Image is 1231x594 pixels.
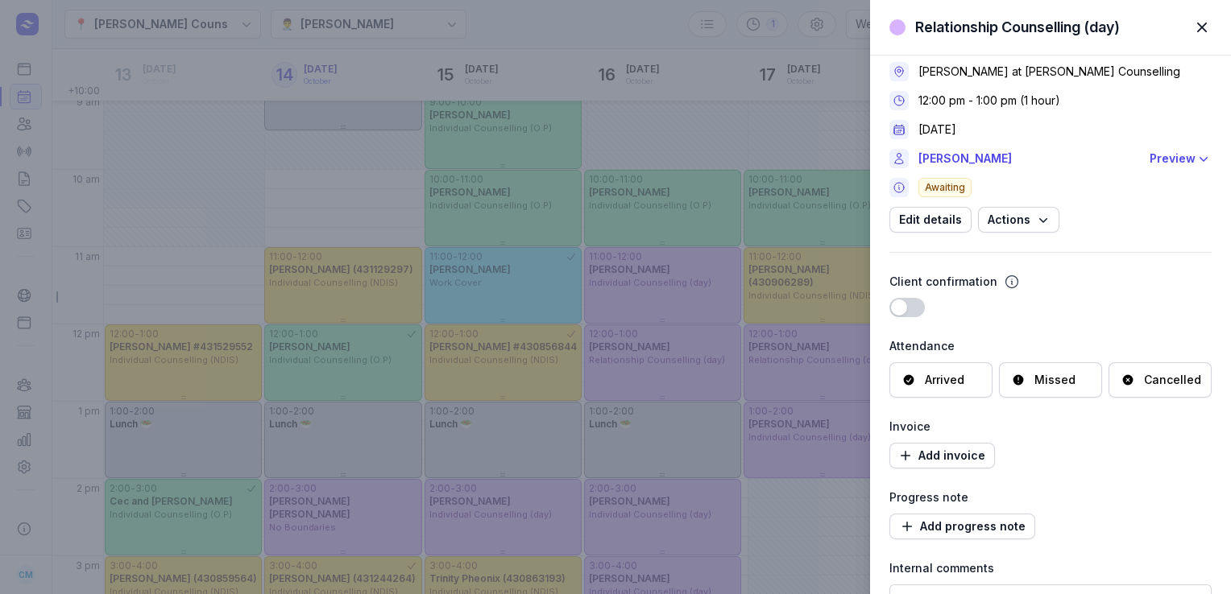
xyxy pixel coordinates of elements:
div: Invoice [889,417,1212,436]
div: [PERSON_NAME] at [PERSON_NAME] Counselling [918,64,1180,80]
button: Preview [1150,149,1212,168]
div: Missed [1034,372,1076,388]
div: 12:00 pm - 1:00 pm (1 hour) [918,93,1060,109]
span: Awaiting [918,178,972,197]
div: Progress note [889,488,1212,507]
div: Preview [1150,149,1196,168]
span: Edit details [899,210,962,229]
button: Edit details [889,207,972,233]
div: [DATE] [918,122,956,138]
div: Internal comments [889,559,1212,578]
button: Actions [978,207,1059,233]
div: Relationship Counselling (day) [915,18,1120,37]
span: Add progress note [899,517,1026,536]
span: Add invoice [899,446,985,465]
div: Attendance [889,336,1212,356]
div: Cancelled [1144,372,1201,388]
span: Actions [988,210,1050,229]
a: [PERSON_NAME] [918,149,1140,168]
div: Client confirmation [889,272,997,291]
div: Arrived [925,372,964,388]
